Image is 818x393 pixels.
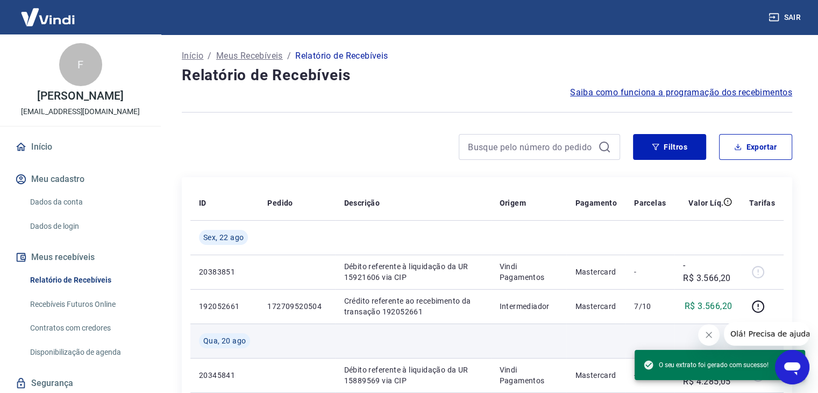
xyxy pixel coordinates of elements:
p: 192052661 [199,301,250,312]
p: 20383851 [199,266,250,277]
button: Meus recebíveis [13,245,148,269]
a: Contratos com credores [26,317,148,339]
a: Relatório de Recebíveis [26,269,148,291]
a: Dados de login [26,215,148,237]
p: Mastercard [575,370,617,381]
a: Meus Recebíveis [216,50,283,62]
button: Exportar [719,134,792,160]
a: Início [182,50,203,62]
a: Saiba como funciona a programação dos recebimentos [570,86,792,99]
p: Mastercard [575,266,617,277]
h4: Relatório de Recebíveis [182,65,792,86]
p: 20345841 [199,370,250,381]
p: Origem [500,198,526,208]
p: Vindi Pagamentos [500,261,558,283]
input: Busque pelo número do pedido [468,139,594,155]
span: Sex, 22 ago [203,232,244,243]
span: Qua, 20 ago [203,335,246,346]
p: 172709520504 [267,301,326,312]
p: ID [199,198,207,208]
span: Olá! Precisa de ajuda? [6,8,90,16]
button: Filtros [633,134,706,160]
p: Intermediador [500,301,558,312]
p: Vindi Pagamentos [500,364,558,386]
iframe: Fechar mensagem [698,324,720,346]
p: Mastercard [575,301,617,312]
p: Débito referente à liquidação da UR 15889569 via CIP [344,364,482,386]
img: Vindi [13,1,83,33]
p: Crédito referente ao recebimento da transação 192052661 [344,296,482,317]
p: [EMAIL_ADDRESS][DOMAIN_NAME] [21,106,140,117]
p: Descrição [344,198,380,208]
p: 7/10 [634,301,666,312]
a: Recebíveis Futuros Online [26,293,148,315]
a: Disponibilização de agenda [26,341,148,363]
iframe: Botão para abrir a janela de mensagens [775,350,809,384]
p: -R$ 3.566,20 [683,259,732,285]
p: Relatório de Recebíveis [295,50,388,62]
p: R$ 3.566,20 [685,300,732,313]
p: Débito referente à liquidação da UR 15921606 via CIP [344,261,482,283]
p: / [208,50,211,62]
button: Meu cadastro [13,167,148,191]
p: - [634,370,666,381]
p: Pagamento [575,198,617,208]
p: / [287,50,291,62]
p: Pedido [267,198,293,208]
iframe: Mensagem da empresa [724,322,809,346]
button: Sair [766,8,805,27]
span: O seu extrato foi gerado com sucesso! [643,360,769,370]
a: Início [13,135,148,159]
p: - [634,266,666,277]
p: Parcelas [634,198,666,208]
p: Valor Líq. [688,198,723,208]
p: [PERSON_NAME] [37,90,123,102]
div: F [59,43,102,86]
p: Tarifas [749,198,775,208]
a: Dados da conta [26,191,148,213]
